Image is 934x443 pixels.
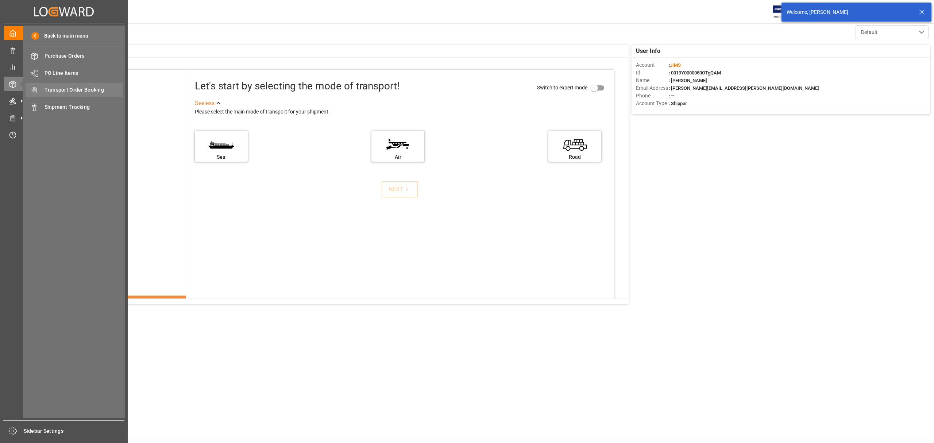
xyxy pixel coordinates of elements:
[4,60,124,74] a: My Reports
[537,85,587,90] span: Switch to expert mode
[26,66,123,80] a: PO Line Items
[856,25,929,39] button: open menu
[195,78,400,94] div: Let's start by selecting the mode of transport!
[4,128,124,142] a: Timeslot Management V2
[636,84,669,92] span: Email Address
[375,153,421,161] div: Air
[382,181,418,197] button: NEXT
[198,153,244,161] div: Sea
[669,85,819,91] span: : [PERSON_NAME][EMAIL_ADDRESS][PERSON_NAME][DOMAIN_NAME]
[195,108,609,116] div: Please select the main mode of transport for your shipment.
[636,61,669,69] span: Account
[773,5,798,18] img: Exertis%20JAM%20-%20Email%20Logo.jpg_1722504956.jpg
[45,86,123,94] span: Transport Order Booking
[45,103,123,111] span: Shipment Tracking
[636,92,669,100] span: Phone
[669,70,721,76] span: : 0019Y0000050OTgQAM
[669,93,675,99] span: : —
[45,69,123,77] span: PO Line Items
[24,427,125,435] span: Sidebar Settings
[389,185,411,194] div: NEXT
[787,8,912,16] div: Welcome, [PERSON_NAME]
[670,62,681,68] span: JIMS
[636,77,669,84] span: Name
[636,100,669,107] span: Account Type
[636,69,669,77] span: Id
[861,28,877,36] span: Default
[45,52,123,60] span: Purchase Orders
[4,26,124,40] a: My Cockpit
[26,83,123,97] a: Transport Order Booking
[669,78,707,83] span: : [PERSON_NAME]
[26,49,123,63] a: Purchase Orders
[636,47,660,55] span: User Info
[669,101,687,106] span: : Shipper
[552,153,598,161] div: Road
[39,32,88,40] span: Back to main menu
[26,100,123,114] a: Shipment Tracking
[195,99,215,108] div: See less
[4,43,124,57] a: Data Management
[669,62,681,68] span: :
